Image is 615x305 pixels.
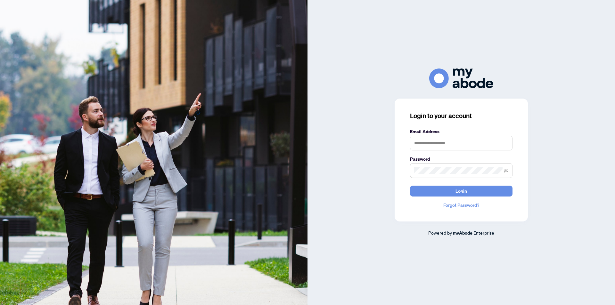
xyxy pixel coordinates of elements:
a: Forgot Password? [410,202,512,209]
span: eye-invisible [504,168,508,173]
span: Powered by [428,230,452,236]
img: ma-logo [429,68,493,88]
h3: Login to your account [410,111,512,120]
span: Login [455,186,467,196]
label: Email Address [410,128,512,135]
button: Login [410,186,512,197]
label: Password [410,156,512,163]
span: Enterprise [473,230,494,236]
a: myAbode [453,229,472,237]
